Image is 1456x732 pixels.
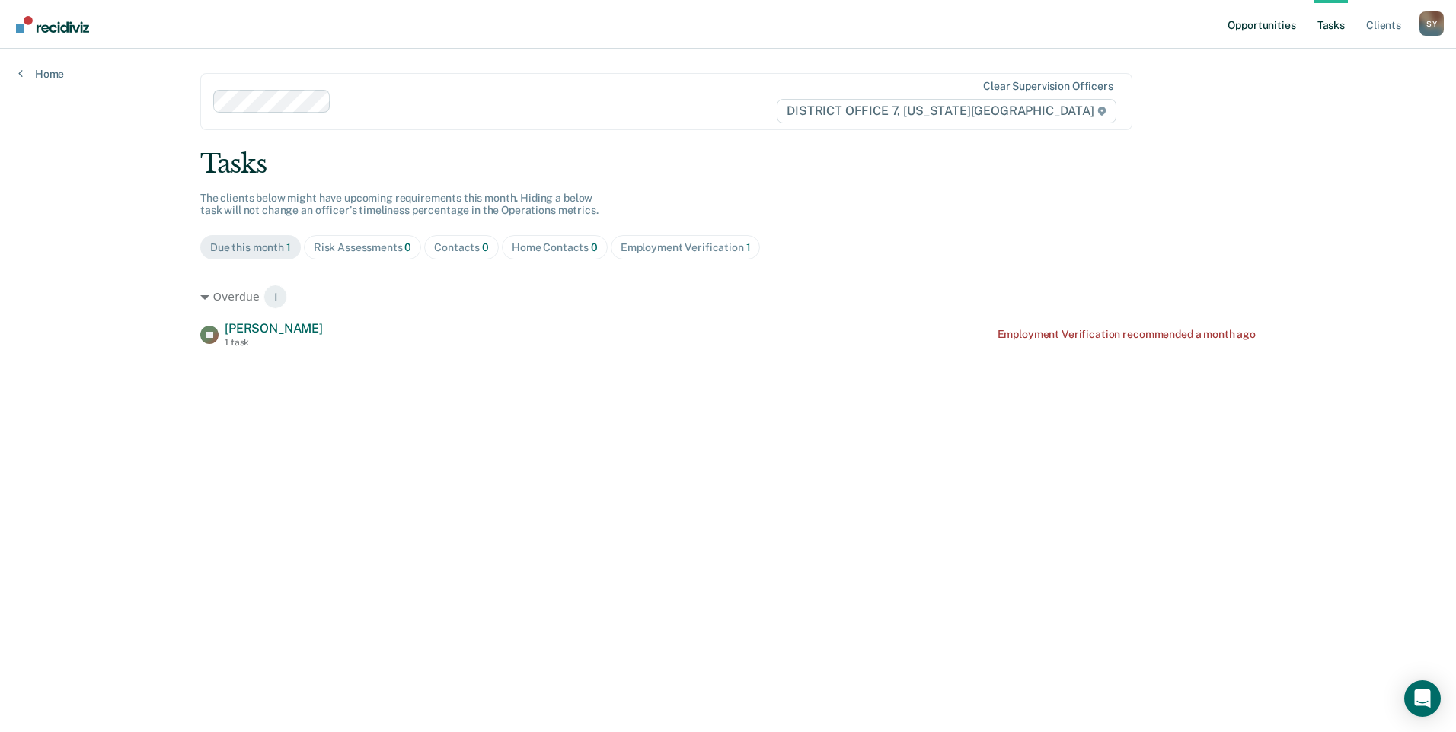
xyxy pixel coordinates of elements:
span: The clients below might have upcoming requirements this month. Hiding a below task will not chang... [200,192,599,217]
div: Contacts [434,241,489,254]
span: DISTRICT OFFICE 7, [US_STATE][GEOGRAPHIC_DATA] [777,99,1116,123]
span: 0 [404,241,411,253]
div: Risk Assessments [314,241,412,254]
div: Home Contacts [512,241,598,254]
div: Clear supervision officers [983,80,1113,93]
span: 0 [591,241,598,253]
div: Tasks [200,148,1256,180]
span: 1 [263,285,288,309]
div: Employment Verification [621,241,751,254]
span: 1 [746,241,751,253]
div: 1 task [225,337,323,348]
img: Recidiviz [16,16,89,33]
div: Overdue 1 [200,285,1256,309]
span: 0 [482,241,489,253]
div: Open Intercom Messenger [1404,680,1441,717]
a: Home [18,67,64,81]
button: Profile dropdown button [1419,11,1444,36]
div: Employment Verification recommended a month ago [998,328,1256,341]
div: Due this month [210,241,291,254]
span: [PERSON_NAME] [225,321,323,336]
span: 1 [286,241,291,253]
div: S Y [1419,11,1444,36]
